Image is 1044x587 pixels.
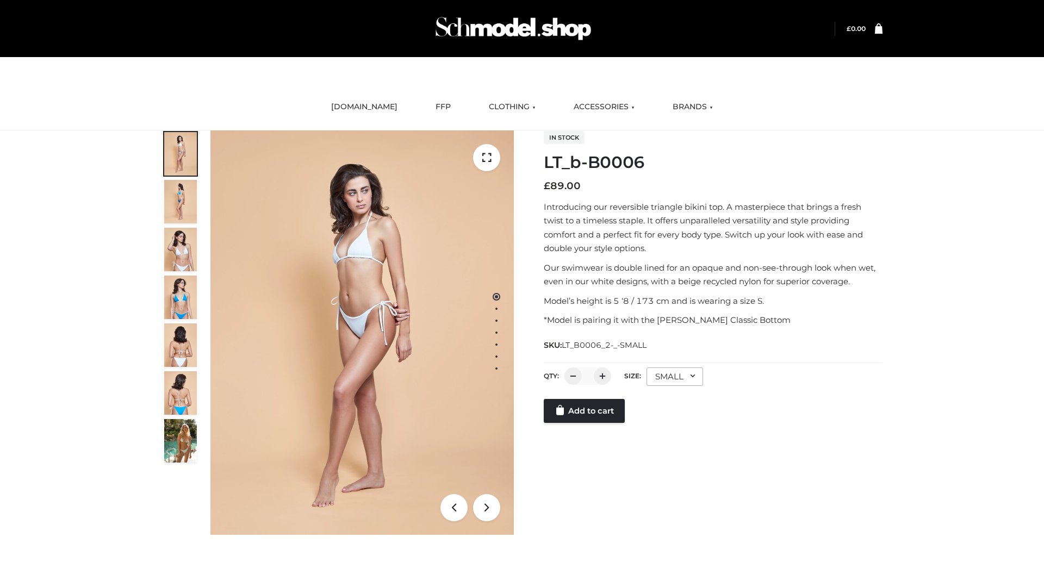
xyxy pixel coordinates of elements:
img: Arieltop_CloudNine_AzureSky2.jpg [164,419,197,463]
a: [DOMAIN_NAME] [323,95,406,119]
span: LT_B0006_2-_-SMALL [562,340,647,350]
span: SKU: [544,339,648,352]
img: ArielClassicBikiniTop_CloudNine_AzureSky_OW114ECO_3-scaled.jpg [164,228,197,271]
bdi: 0.00 [847,24,866,33]
img: ArielClassicBikiniTop_CloudNine_AzureSky_OW114ECO_2-scaled.jpg [164,180,197,223]
img: ArielClassicBikiniTop_CloudNine_AzureSky_OW114ECO_1-scaled.jpg [164,132,197,176]
a: FFP [427,95,459,119]
a: BRANDS [664,95,721,119]
bdi: 89.00 [544,180,581,192]
a: Add to cart [544,399,625,423]
span: £ [544,180,550,192]
img: ArielClassicBikiniTop_CloudNine_AzureSky_OW114ECO_4-scaled.jpg [164,276,197,319]
a: £0.00 [847,24,866,33]
p: Model’s height is 5 ‘8 / 173 cm and is wearing a size S. [544,294,883,308]
label: Size: [624,372,641,380]
span: In stock [544,131,585,144]
label: QTY: [544,372,559,380]
p: *Model is pairing it with the [PERSON_NAME] Classic Bottom [544,313,883,327]
span: £ [847,24,851,33]
div: SMALL [647,367,703,386]
img: Schmodel Admin 964 [432,7,595,50]
img: ArielClassicBikiniTop_CloudNine_AzureSky_OW114ECO_8-scaled.jpg [164,371,197,415]
a: ACCESSORIES [565,95,643,119]
p: Our swimwear is double lined for an opaque and non-see-through look when wet, even in our white d... [544,261,883,289]
a: CLOTHING [481,95,544,119]
h1: LT_b-B0006 [544,153,883,172]
img: ArielClassicBikiniTop_CloudNine_AzureSky_OW114ECO_7-scaled.jpg [164,323,197,367]
img: ArielClassicBikiniTop_CloudNine_AzureSky_OW114ECO_1 [210,130,514,535]
p: Introducing our reversible triangle bikini top. A masterpiece that brings a fresh twist to a time... [544,200,883,255]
